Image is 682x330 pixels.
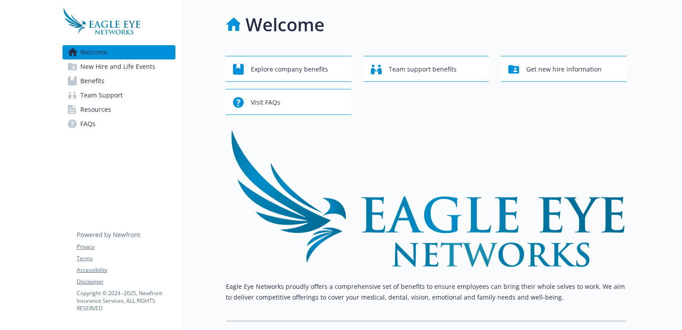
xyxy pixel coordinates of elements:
p: Eagle Eye Networks proudly offers a comprehensive set of benefits to ensure employees can bring t... [226,281,627,303]
span: Welcome [80,45,108,59]
a: Privacy [77,243,175,251]
span: Benefits [80,74,104,88]
a: New Hire and Life Events [62,59,175,74]
a: Accessibility [77,266,175,274]
a: Resources [62,102,175,117]
span: FAQs [80,117,96,131]
img: overview page banner [226,129,627,267]
button: Team support benefits [364,56,489,82]
p: Copyright © 2024 - 2025 , Newfront Insurance Services, ALL RIGHTS RESERVED [77,289,175,312]
a: Team Support [62,88,175,102]
span: Get new hire information [526,61,602,78]
a: Welcome [62,45,175,59]
a: FAQs [62,117,175,131]
span: Team Support [80,88,123,102]
button: Visit FAQs [226,89,351,115]
a: Benefits [62,74,175,88]
a: Terms [77,254,175,262]
a: Disclaimer [77,278,175,286]
span: Resources [80,102,111,117]
span: New Hire and Life Events [80,59,155,74]
span: Team support benefits [389,61,457,78]
span: Visit FAQs [251,94,280,111]
span: Explore company benefits [251,61,328,78]
button: Explore company benefits [226,56,351,82]
h1: Welcome [245,11,324,38]
button: Get new hire information [501,56,627,82]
